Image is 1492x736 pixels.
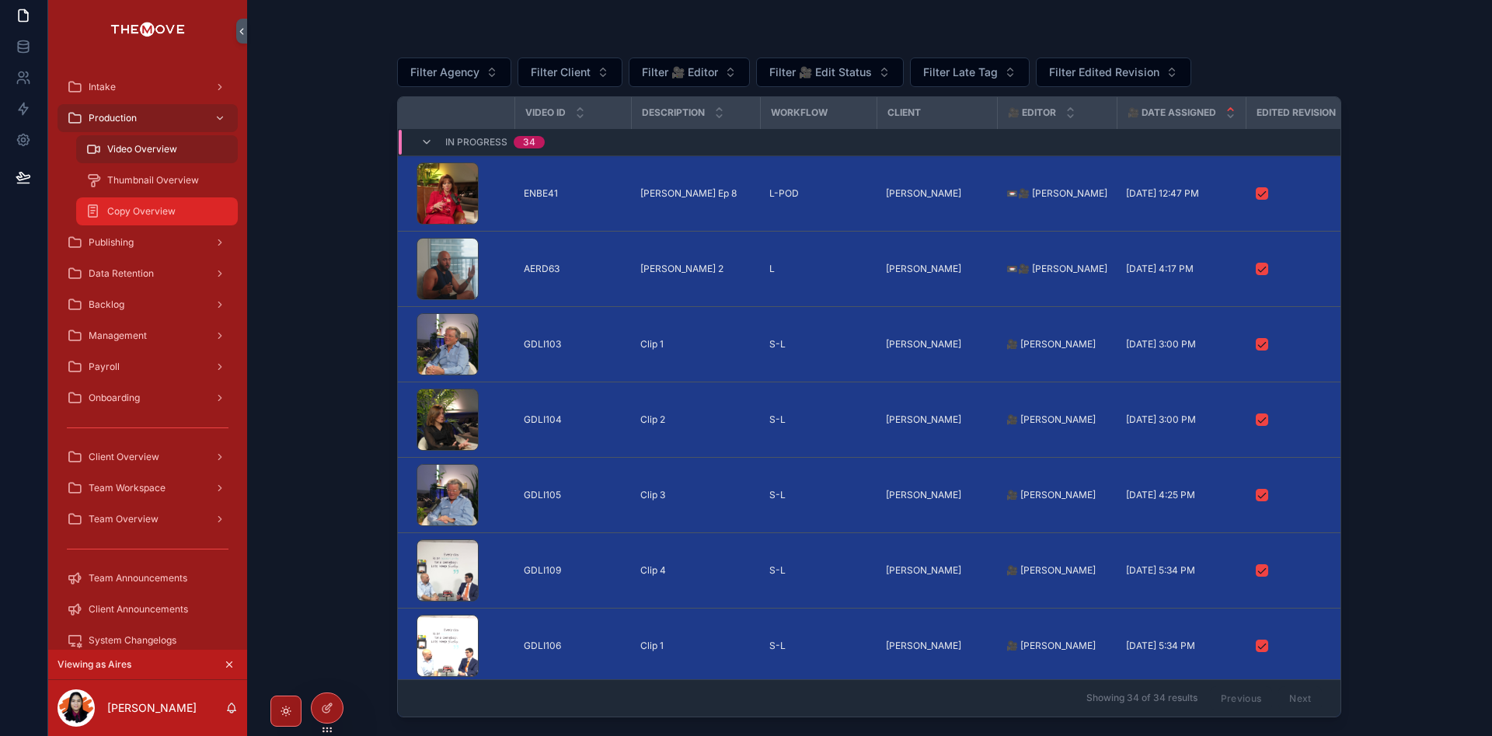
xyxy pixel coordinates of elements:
[524,640,561,652] span: GDLI106
[89,482,166,494] span: Team Workspace
[1126,338,1196,351] span: [DATE] 3:00 PM
[524,413,622,426] a: GDLI104
[58,228,238,256] a: Publishing
[886,489,961,501] span: [PERSON_NAME]
[89,392,140,404] span: Onboarding
[1128,106,1216,119] span: 🎥 Date Assigned
[58,443,238,471] a: Client Overview
[524,489,622,501] a: GDLI105
[886,338,961,351] span: [PERSON_NAME]
[107,205,176,218] span: Copy Overview
[886,263,961,275] span: [PERSON_NAME]
[640,640,664,652] span: Clip 1
[1006,187,1107,200] a: 📼🎥 [PERSON_NAME]
[89,603,188,616] span: Client Announcements
[769,640,867,652] a: S-L
[524,187,622,200] a: ENBE41
[1086,692,1197,705] span: Showing 34 of 34 results
[923,65,998,80] span: Filter Late Tag
[769,489,786,501] span: S-L
[1126,564,1236,577] a: [DATE] 5:34 PM
[886,263,988,275] a: [PERSON_NAME]
[1257,106,1336,119] span: Edited Revision
[1126,187,1199,200] span: [DATE] 12:47 PM
[771,106,828,119] span: Workflow
[640,564,751,577] a: Clip 4
[524,187,558,200] span: ENBE41
[769,65,872,80] span: Filter 🎥 Edit Status
[769,263,867,275] a: L
[531,65,591,80] span: Filter Client
[48,62,247,650] div: scrollable content
[524,489,561,501] span: GDLI105
[58,73,238,101] a: Intake
[1006,338,1096,351] span: 🎥 [PERSON_NAME]
[640,413,665,426] span: Clip 2
[58,474,238,502] a: Team Workspace
[76,197,238,225] a: Copy Overview
[523,136,535,148] div: 34
[1126,413,1196,426] span: [DATE] 3:00 PM
[1126,489,1236,501] a: [DATE] 4:25 PM
[1006,640,1096,652] span: 🎥 [PERSON_NAME]
[1008,106,1056,119] span: 🎥 Editor
[886,640,988,652] a: [PERSON_NAME]
[58,564,238,592] a: Team Announcements
[640,564,666,577] span: Clip 4
[1126,263,1236,275] a: [DATE] 4:17 PM
[886,187,961,200] span: [PERSON_NAME]
[89,112,137,124] span: Production
[58,353,238,381] a: Payroll
[89,298,124,311] span: Backlog
[886,413,988,426] a: [PERSON_NAME]
[89,513,159,525] span: Team Overview
[640,338,664,351] span: Clip 1
[58,505,238,533] a: Team Overview
[769,564,867,577] a: S-L
[887,106,921,119] span: Client
[1126,187,1236,200] a: [DATE] 12:47 PM
[640,489,751,501] a: Clip 3
[769,413,867,426] a: S-L
[524,640,622,652] a: GDLI106
[1049,65,1159,80] span: Filter Edited Revision
[89,361,120,373] span: Payroll
[886,489,988,501] a: [PERSON_NAME]
[76,166,238,194] a: Thumbnail Overview
[1006,338,1107,351] a: 🎥 [PERSON_NAME]
[769,187,799,200] span: L-POD
[410,65,479,80] span: Filter Agency
[107,700,197,716] p: [PERSON_NAME]
[110,19,185,44] img: App logo
[397,58,511,87] button: Select Button
[769,338,786,351] span: S-L
[58,384,238,412] a: Onboarding
[769,489,867,501] a: S-L
[769,338,867,351] a: S-L
[1126,640,1195,652] span: [DATE] 5:34 PM
[1126,489,1195,501] span: [DATE] 4:25 PM
[524,263,622,275] a: AERD63
[640,338,751,351] a: Clip 1
[642,106,705,119] span: Description
[524,338,622,351] a: GDLI103
[1126,564,1195,577] span: [DATE] 5:34 PM
[769,187,867,200] a: L-POD
[445,136,507,148] span: In Progress
[886,187,988,200] a: [PERSON_NAME]
[525,106,566,119] span: Video ID
[89,267,154,280] span: Data Retention
[640,640,751,652] a: Clip 1
[640,187,751,200] a: [PERSON_NAME] Ep 8
[89,236,134,249] span: Publishing
[89,330,147,342] span: Management
[1006,489,1107,501] a: 🎥 [PERSON_NAME]
[58,291,238,319] a: Backlog
[58,104,238,132] a: Production
[1006,564,1096,577] span: 🎥 [PERSON_NAME]
[518,58,622,87] button: Select Button
[89,572,187,584] span: Team Announcements
[756,58,904,87] button: Select Button
[769,413,786,426] span: S-L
